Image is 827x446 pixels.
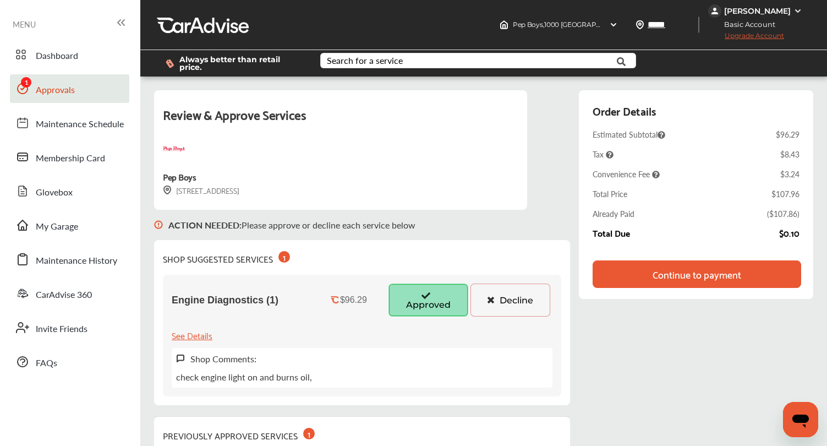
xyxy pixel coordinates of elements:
div: [STREET_ADDRESS] [163,184,239,197]
span: Maintenance Schedule [36,117,124,132]
div: $3.24 [780,168,799,180]
a: Invite Friends [10,313,129,342]
img: svg+xml;base64,PHN2ZyB3aWR0aD0iMTYiIGhlaWdodD0iMTciIHZpZXdCb3g9IjAgMCAxNiAxNyIgZmlsbD0ibm9uZSIgeG... [154,210,163,240]
b: ACTION NEEDED : [168,219,242,231]
p: Please approve or decline each service below [168,219,415,231]
img: dollor_label_vector.a70140d1.svg [166,59,174,68]
img: svg+xml;base64,PHN2ZyB3aWR0aD0iMTYiIGhlaWdodD0iMTciIHZpZXdCb3g9IjAgMCAxNiAxNyIgZmlsbD0ibm9uZSIgeG... [163,186,172,195]
img: header-down-arrow.9dd2ce7d.svg [609,20,618,29]
a: Approvals [10,74,129,103]
img: svg+xml;base64,PHN2ZyB3aWR0aD0iMTYiIGhlaWdodD0iMTciIHZpZXdCb3g9IjAgMCAxNiAxNyIgZmlsbD0ibm9uZSIgeG... [176,354,185,363]
div: Order Details [593,101,656,120]
span: Upgrade Account [708,31,784,45]
span: Tax [593,149,614,160]
img: header-divider.bc55588e.svg [698,17,699,33]
span: Dashboard [36,49,78,63]
div: Review & Approve Services [163,104,518,138]
a: My Garage [10,211,129,240]
a: Dashboard [10,40,129,69]
span: FAQs [36,356,57,371]
div: $96.29 [776,129,799,140]
a: CarAdvise 360 [10,279,129,308]
a: Maintenance Schedule [10,108,129,137]
div: Continue to payment [653,269,741,280]
span: Engine Diagnostics (1) [172,295,278,306]
div: $8.43 [780,149,799,160]
div: PREVIOUSLY APPROVED SERVICES [163,426,315,443]
div: See Details [172,328,212,342]
div: $107.96 [771,188,799,199]
div: 1 [278,251,290,263]
div: Already Paid [593,208,634,219]
span: Estimated Subtotal [593,129,665,140]
span: Basic Account [709,19,784,30]
div: 1 [303,428,315,439]
span: CarAdvise 360 [36,288,92,302]
div: $0.10 [779,228,799,238]
img: location_vector.a44bc228.svg [636,20,644,29]
span: Approvals [36,83,75,97]
span: Pep Boys , 1000 [GEOGRAPHIC_DATA] CHULA VISTA , CA 91910 [513,20,705,29]
span: Convenience Fee [593,168,660,180]
button: Approved [388,284,468,317]
div: SHOP SUGGESTED SERVICES [163,249,290,266]
span: Always better than retail price. [179,56,303,71]
span: Membership Card [36,151,105,166]
div: Total Price [593,188,627,199]
button: Decline [470,284,550,317]
p: check engine light on and burns oil, [176,371,312,383]
span: MENU [13,20,36,29]
img: header-home-logo.8d720a4f.svg [500,20,508,29]
div: ( $107.86 ) [767,208,799,219]
img: WGsFRI8htEPBVLJbROoPRyZpYNWhNONpIPPETTm6eUC0GeLEiAAAAAElFTkSuQmCC [793,7,802,15]
div: $96.29 [340,295,367,305]
span: My Garage [36,220,78,234]
span: Maintenance History [36,254,117,268]
div: Pep Boys [163,169,196,184]
label: Shop Comments: [190,352,256,365]
iframe: Button to launch messaging window [783,402,818,437]
img: jVpblrzwTbfkPYzPPzSLxeg0AAAAASUVORK5CYII= [708,4,721,18]
span: Invite Friends [36,322,87,336]
div: Search for a service [327,56,403,65]
div: Total Due [593,228,630,238]
img: logo-pepboys.png [163,138,185,160]
a: FAQs [10,347,129,376]
div: [PERSON_NAME] [724,6,791,16]
a: Maintenance History [10,245,129,274]
span: Glovebox [36,186,73,200]
a: Glovebox [10,177,129,205]
a: Membership Card [10,143,129,171]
